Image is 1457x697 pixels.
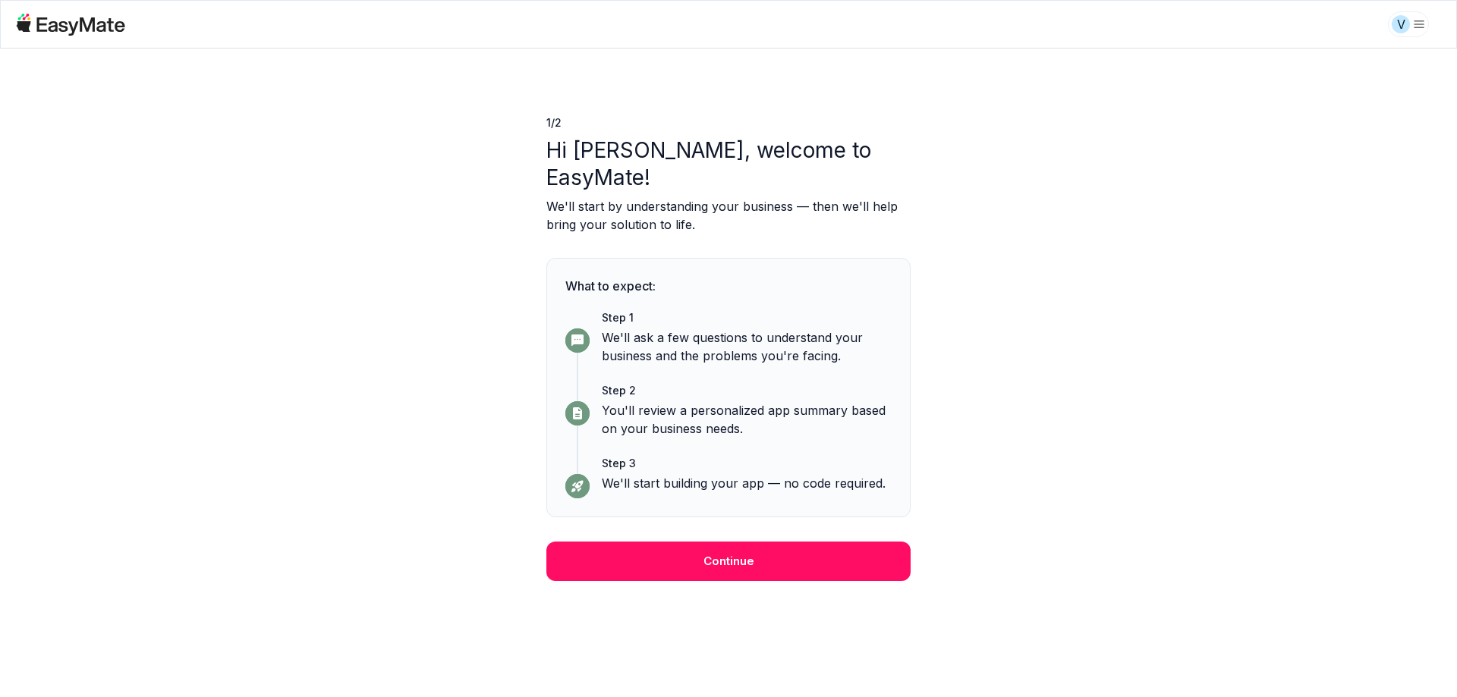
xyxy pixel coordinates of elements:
p: 1 / 2 [546,115,911,130]
p: Hi [PERSON_NAME], welcome to EasyMate! [546,137,911,191]
p: What to expect: [565,277,892,295]
p: Step 1 [602,310,892,325]
p: Step 2 [602,383,892,398]
p: You'll review a personalized app summary based on your business needs. [602,401,892,438]
p: Step 3 [602,456,892,471]
p: We'll start building your app — no code required. [602,474,892,492]
p: We'll start by understanding your business — then we'll help bring your solution to life. [546,197,911,234]
p: We'll ask a few questions to understand your business and the problems you're facing. [602,328,892,365]
div: V [1392,15,1410,33]
button: Continue [546,542,911,581]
